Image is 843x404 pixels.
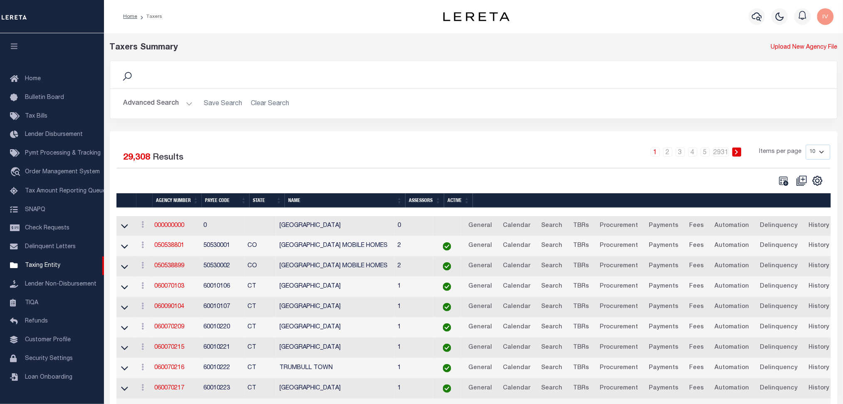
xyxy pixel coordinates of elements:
[154,243,184,249] a: 050538801
[245,256,276,277] td: CO
[443,262,451,271] img: check-icon-green.svg
[569,362,593,375] a: TBRs
[596,341,642,355] a: Procurement
[805,382,833,395] a: History
[711,260,753,273] a: Automation
[202,193,250,208] th: Payee Code: activate to sort column ascending
[569,382,593,395] a: TBRs
[676,148,685,157] a: 3
[645,239,682,253] a: Payments
[395,379,433,399] td: 1
[245,277,276,297] td: CT
[596,362,642,375] a: Procurement
[685,321,707,334] a: Fees
[465,341,496,355] a: General
[443,12,510,21] img: logo-dark.svg
[465,260,496,273] a: General
[596,301,642,314] a: Procurement
[537,362,566,375] a: Search
[154,365,184,371] a: 060070216
[805,341,833,355] a: History
[245,318,276,338] td: CT
[25,169,100,175] span: Order Management System
[817,8,834,25] img: svg+xml;base64,PHN2ZyB4bWxucz0iaHR0cDovL3d3dy53My5vcmcvMjAwMC9zdmciIHBvaW50ZXItZXZlbnRzPSJub25lIi...
[395,297,433,318] td: 1
[499,301,534,314] a: Calendar
[245,358,276,379] td: CT
[25,244,76,250] span: Delinquent Letters
[276,216,395,236] td: [GEOGRAPHIC_DATA]
[250,193,285,208] th: State: activate to sort column ascending
[645,341,682,355] a: Payments
[645,382,682,395] a: Payments
[25,76,41,82] span: Home
[395,277,433,297] td: 1
[25,263,60,269] span: Taxing Entity
[443,384,451,393] img: check-icon-green.svg
[651,148,660,157] a: 1
[685,301,707,314] a: Fees
[153,151,184,165] label: Results
[756,280,801,293] a: Delinquency
[276,256,395,277] td: [GEOGRAPHIC_DATA] MOBILE HOMES
[25,95,64,101] span: Bulletin Board
[443,242,451,251] img: check-icon-green.svg
[465,239,496,253] a: General
[465,321,496,334] a: General
[25,132,83,138] span: Lender Disbursement
[465,382,496,395] a: General
[805,362,833,375] a: History
[276,358,395,379] td: TRUMBULL TOWN
[154,263,184,269] a: 050538899
[25,337,71,343] span: Customer Profile
[395,236,433,256] td: 2
[645,219,682,233] a: Payments
[537,341,566,355] a: Search
[805,321,833,334] a: History
[200,358,244,379] td: 60010222
[153,193,202,208] th: Agency Number: activate to sort column ascending
[200,338,244,358] td: 60010221
[245,236,276,256] td: CO
[569,301,593,314] a: TBRs
[596,260,642,273] a: Procurement
[245,297,276,318] td: CT
[756,301,801,314] a: Delinquency
[499,341,534,355] a: Calendar
[465,362,496,375] a: General
[499,382,534,395] a: Calendar
[276,236,395,256] td: [GEOGRAPHIC_DATA] MOBILE HOMES
[756,260,801,273] a: Delinquency
[711,341,753,355] a: Automation
[405,193,444,208] th: Assessors: activate to sort column ascending
[25,113,47,119] span: Tax Bills
[499,362,534,375] a: Calendar
[154,324,184,330] a: 060070209
[465,301,496,314] a: General
[276,277,395,297] td: [GEOGRAPHIC_DATA]
[713,148,729,157] a: 2931
[25,300,38,305] span: TIQA
[200,277,244,297] td: 60010106
[537,239,566,253] a: Search
[200,318,244,338] td: 60010220
[10,167,23,178] i: travel_explore
[685,260,707,273] a: Fees
[110,42,653,54] div: Taxers Summary
[499,321,534,334] a: Calendar
[537,219,566,233] a: Search
[465,219,496,233] a: General
[443,344,451,352] img: check-icon-green.svg
[25,150,101,156] span: Pymt Processing & Tracking
[499,239,534,253] a: Calendar
[685,382,707,395] a: Fees
[25,225,69,231] span: Check Requests
[805,280,833,293] a: History
[444,193,473,208] th: Active: activate to sort column ascending
[685,280,707,293] a: Fees
[200,256,244,277] td: 50530002
[711,321,753,334] a: Automation
[537,260,566,273] a: Search
[200,216,244,236] td: 0
[285,193,405,208] th: Name: activate to sort column ascending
